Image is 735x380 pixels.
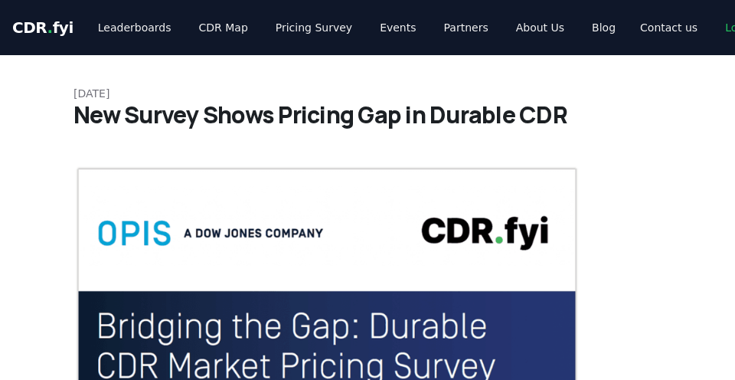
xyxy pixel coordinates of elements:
[580,14,628,41] a: Blog
[187,14,260,41] a: CDR Map
[86,14,184,41] a: Leaderboards
[73,86,661,101] p: [DATE]
[628,14,710,41] a: Contact us
[432,14,501,41] a: Partners
[73,101,661,129] h1: New Survey Shows Pricing Gap in Durable CDR
[504,14,577,41] a: About Us
[12,17,73,38] a: CDR.fyi
[12,18,73,37] span: CDR fyi
[367,14,428,41] a: Events
[86,14,628,41] nav: Main
[47,18,53,37] span: .
[263,14,364,41] a: Pricing Survey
